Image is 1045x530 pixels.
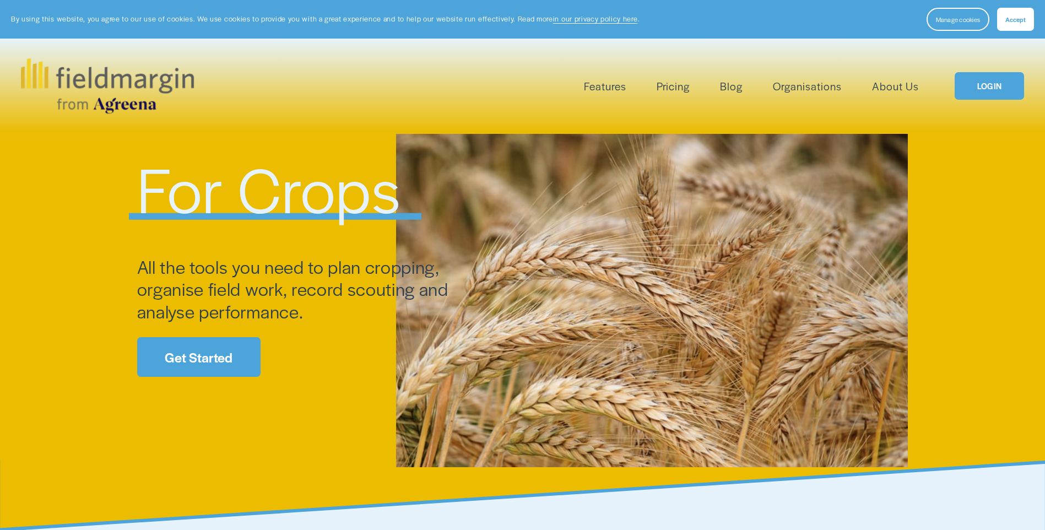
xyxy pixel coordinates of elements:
[553,14,638,24] a: in our privacy policy here
[584,77,626,95] a: folder dropdown
[936,15,980,24] span: Manage cookies
[1005,15,1026,24] span: Accept
[773,77,842,95] a: Organisations
[997,8,1034,31] button: Accept
[955,72,1024,100] a: LOGIN
[137,144,401,231] span: For Crops
[11,14,640,24] p: By using this website, you agree to our use of cookies. We use cookies to provide you with a grea...
[584,78,626,94] span: Features
[927,8,989,31] button: Manage cookies
[137,254,453,324] span: All the tools you need to plan cropping, organise field work, record scouting and analyse perform...
[21,58,194,113] img: fieldmargin.com
[657,77,690,95] a: Pricing
[872,77,919,95] a: About Us
[137,337,261,376] a: Get Started
[720,77,743,95] a: Blog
